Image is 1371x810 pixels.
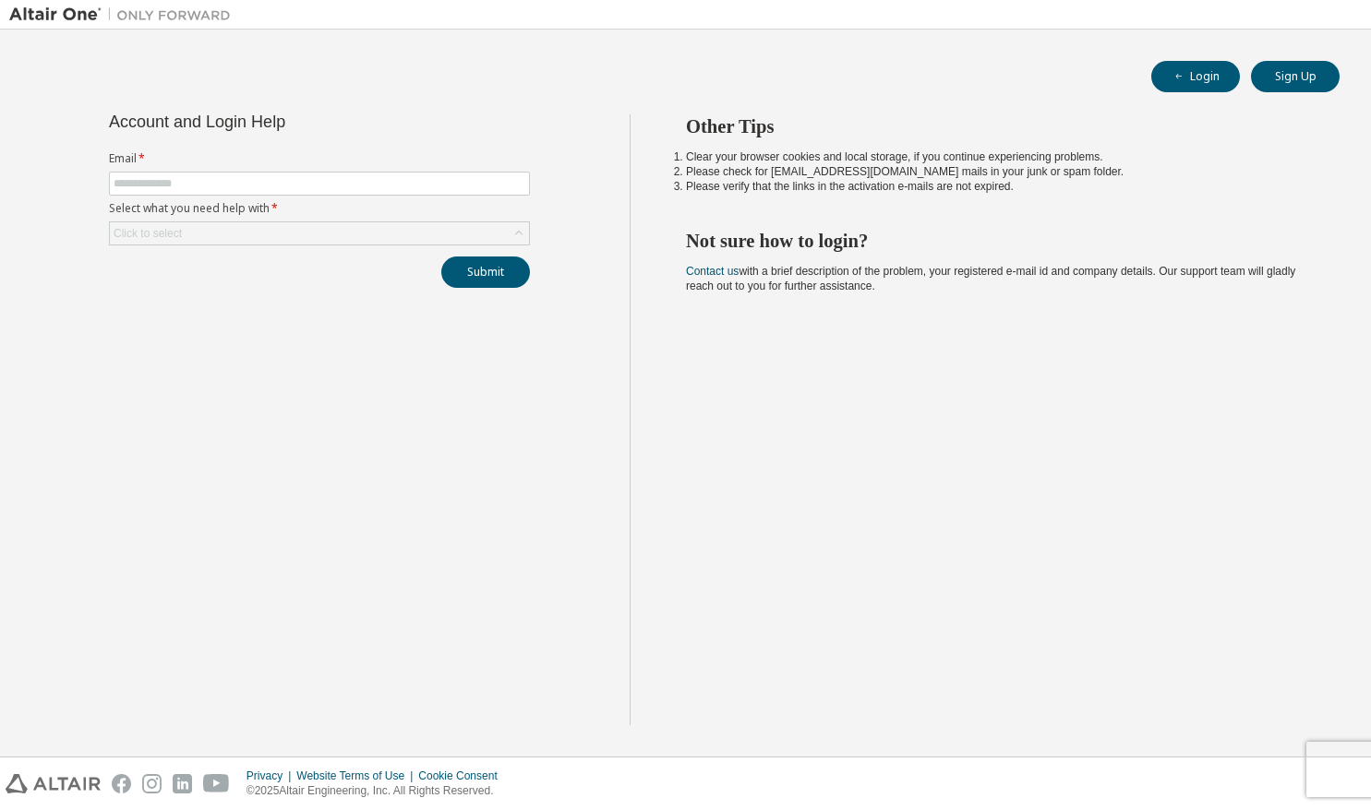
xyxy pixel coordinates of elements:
[109,151,530,166] label: Email
[686,114,1306,138] h2: Other Tips
[109,201,530,216] label: Select what you need help with
[110,222,529,244] div: Click to select
[9,6,240,24] img: Altair One
[296,768,418,783] div: Website Terms of Use
[247,783,509,799] p: © 2025 Altair Engineering, Inc. All Rights Reserved.
[441,256,530,288] button: Submit
[109,114,446,129] div: Account and Login Help
[142,774,162,793] img: instagram.svg
[418,768,508,783] div: Cookie Consent
[1251,61,1340,92] button: Sign Up
[686,265,739,278] a: Contact us
[686,149,1306,164] li: Clear your browser cookies and local storage, if you continue experiencing problems.
[686,265,1295,292] span: with a brief description of the problem, your registered e-mail id and company details. Our suppo...
[686,179,1306,194] li: Please verify that the links in the activation e-mails are not expired.
[114,226,182,241] div: Click to select
[247,768,296,783] div: Privacy
[112,774,131,793] img: facebook.svg
[6,774,101,793] img: altair_logo.svg
[1151,61,1240,92] button: Login
[173,774,192,793] img: linkedin.svg
[203,774,230,793] img: youtube.svg
[686,229,1306,253] h2: Not sure how to login?
[686,164,1306,179] li: Please check for [EMAIL_ADDRESS][DOMAIN_NAME] mails in your junk or spam folder.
